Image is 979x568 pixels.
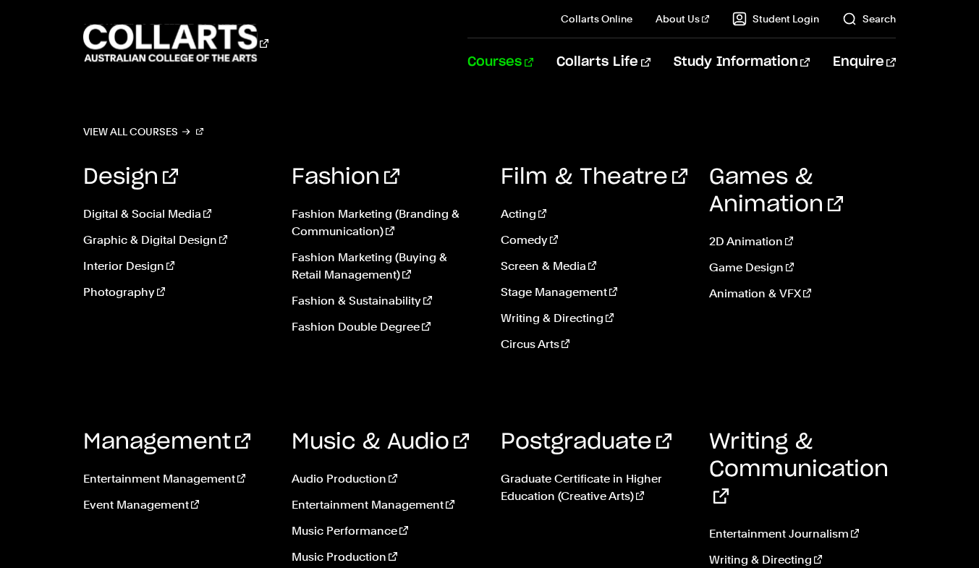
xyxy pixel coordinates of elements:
[501,232,687,249] a: Comedy
[83,122,203,142] a: View all courses
[501,258,687,275] a: Screen & Media
[83,22,268,64] div: Go to homepage
[709,233,896,250] a: 2D Animation
[842,12,896,26] a: Search
[83,166,178,188] a: Design
[732,12,819,26] a: Student Login
[501,310,687,327] a: Writing & Directing
[501,336,687,353] a: Circus Arts
[292,205,478,240] a: Fashion Marketing (Branding & Communication)
[292,431,469,453] a: Music & Audio
[292,166,399,188] a: Fashion
[292,318,478,336] a: Fashion Double Degree
[83,284,270,301] a: Photography
[501,205,687,223] a: Acting
[674,38,810,86] a: Study Information
[833,38,896,86] a: Enquire
[83,232,270,249] a: Graphic & Digital Design
[83,470,270,488] a: Entertainment Management
[292,522,478,540] a: Music Performance
[292,249,478,284] a: Fashion Marketing (Buying & Retail Management)
[467,38,533,86] a: Courses
[501,284,687,301] a: Stage Management
[501,470,687,505] a: Graduate Certificate in Higher Education (Creative Arts)
[292,470,478,488] a: Audio Production
[709,259,896,276] a: Game Design
[656,12,709,26] a: About Us
[292,496,478,514] a: Entertainment Management
[709,285,896,302] a: Animation & VFX
[556,38,650,86] a: Collarts Life
[83,205,270,223] a: Digital & Social Media
[83,431,250,453] a: Management
[709,525,896,543] a: Entertainment Journalism
[501,166,687,188] a: Film & Theatre
[561,12,632,26] a: Collarts Online
[292,292,478,310] a: Fashion & Sustainability
[292,548,478,566] a: Music Production
[501,431,671,453] a: Postgraduate
[83,258,270,275] a: Interior Design
[709,166,843,216] a: Games & Animation
[83,496,270,514] a: Event Management
[709,431,889,508] a: Writing & Communication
